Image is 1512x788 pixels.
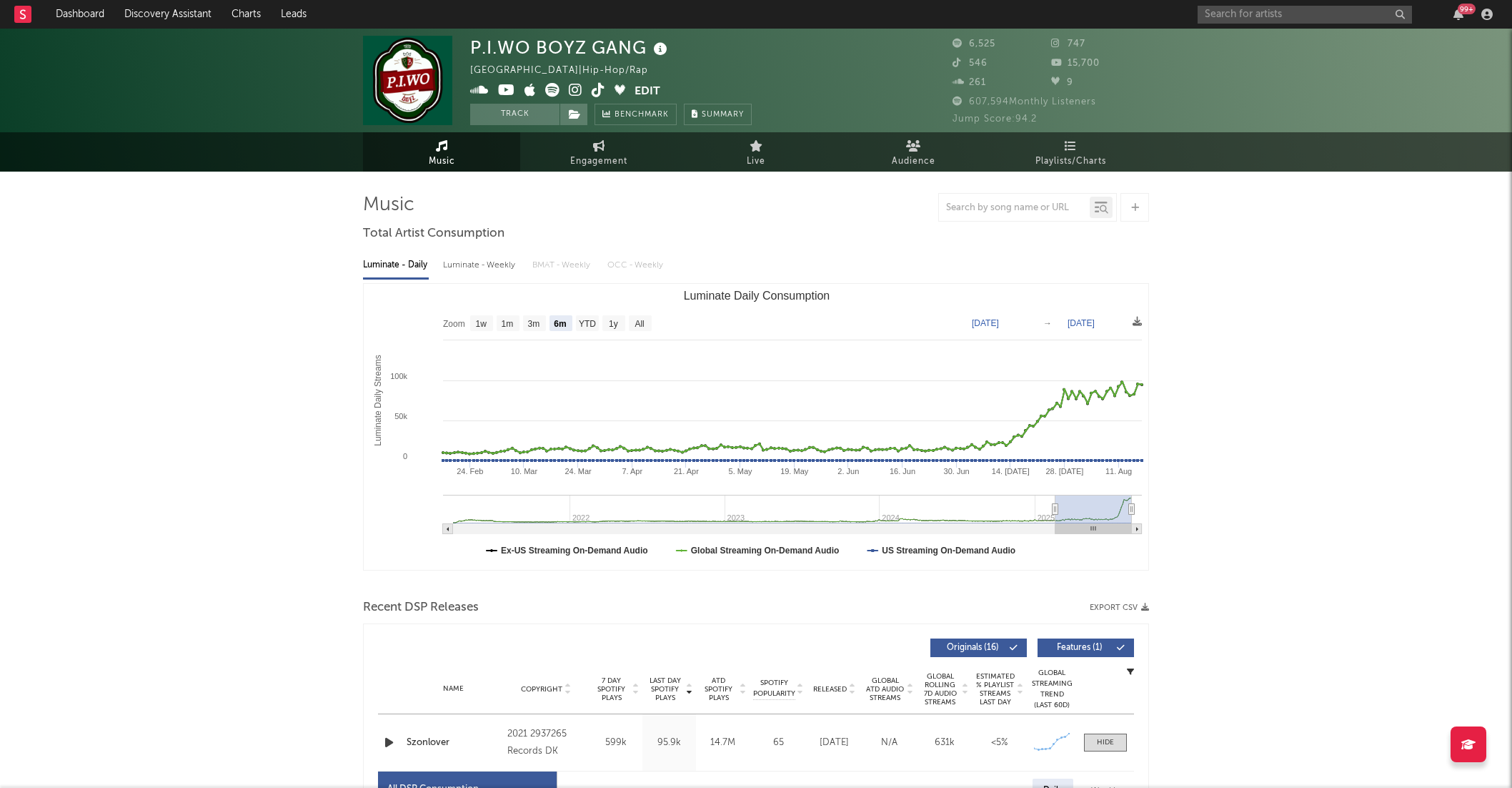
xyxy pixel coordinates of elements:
[390,372,407,380] text: 100k
[1458,4,1476,14] div: 99 +
[501,546,648,556] text: Ex-US Streaming On-Demand Audio
[1030,668,1073,711] div: Global Streaming Trend (Last 60D)
[1105,467,1132,476] text: 11. Aug
[920,672,960,706] span: Global Rolling 7D Audio Streams
[443,253,518,277] div: Luminate - Weekly
[646,736,692,750] div: 95.9k
[684,104,752,125] button: Summary
[890,467,915,476] text: 16. Jun
[674,467,699,476] text: 21. Apr
[470,36,671,59] div: P.I.WO BOYZ GANG
[470,62,665,79] div: [GEOGRAPHIC_DATA] | Hip-Hop/Rap
[700,676,737,702] span: ATD Spotify Plays
[407,684,500,694] div: Name
[564,467,592,476] text: 24. Mar
[363,253,429,277] div: Luminate - Daily
[892,153,935,170] span: Audience
[429,153,455,170] span: Music
[373,355,383,445] text: Luminate Daily Streams
[953,114,1037,124] span: Jump Score: 94.2
[407,736,500,750] a: Szonlover
[592,676,630,702] span: 7 Day Spotify Plays
[609,319,618,329] text: 1y
[684,290,830,302] text: Luminate Daily Consumption
[835,132,992,172] a: Audience
[865,676,905,702] span: Global ATD Audio Streams
[1453,9,1463,20] button: 99+
[511,467,538,476] text: 10. Mar
[1090,604,1149,612] button: Export CSV
[520,132,677,172] a: Engagement
[1051,59,1100,68] span: 15,700
[810,736,858,750] div: [DATE]
[635,319,644,329] text: All
[592,736,639,750] div: 599k
[1047,644,1113,652] span: Features ( 1 )
[1043,318,1052,328] text: →
[677,132,835,172] a: Live
[972,318,999,328] text: [DATE]
[457,467,483,476] text: 24. Feb
[992,467,1030,476] text: 14. [DATE]
[394,412,407,420] text: 50k
[837,467,859,476] text: 2. Jun
[476,319,487,329] text: 1w
[443,319,465,329] text: Zoom
[615,107,669,124] span: Benchmark
[521,685,562,694] span: Copyright
[595,104,677,125] a: Benchmark
[992,132,1149,172] a: Playlists/Charts
[753,736,803,750] div: 65
[1035,153,1106,170] span: Playlists/Charts
[975,736,1023,750] div: <5%
[753,678,795,699] span: Spotify Popularity
[1198,6,1412,24] input: Search for artists
[882,546,1015,556] text: US Streaming On-Demand Audio
[953,59,988,68] span: 546
[554,319,566,329] text: 6m
[953,97,1096,107] span: 607,594 Monthly Listeners
[953,39,995,49] span: 6,525
[747,153,765,170] span: Live
[470,104,559,125] button: Track
[702,111,744,119] span: Summary
[403,452,407,461] text: 0
[528,319,540,329] text: 3m
[729,467,753,476] text: 5. May
[920,736,968,750] div: 631k
[363,599,479,616] span: Recent DSP Releases
[940,644,1005,652] span: Originals ( 16 )
[635,83,660,101] button: Edit
[813,685,847,694] span: Released
[1051,78,1073,87] span: 9
[780,467,809,476] text: 19. May
[570,153,627,170] span: Engagement
[865,736,913,750] div: N/A
[502,319,514,329] text: 1m
[939,202,1090,214] input: Search by song name or URL
[622,467,642,476] text: 7. Apr
[363,132,520,172] a: Music
[363,225,504,242] span: Total Artist Consumption
[944,467,970,476] text: 30. Jun
[1038,639,1134,657] button: Features(1)
[579,319,596,329] text: YTD
[975,672,1015,706] span: Estimated % Playlist Streams Last Day
[364,284,1149,570] svg: Luminate Daily Consumption
[953,78,986,87] span: 261
[1068,318,1095,328] text: [DATE]
[507,726,585,760] div: 2021 2937265 Records DK
[1045,467,1083,476] text: 28. [DATE]
[691,546,840,556] text: Global Streaming On-Demand Audio
[646,676,684,702] span: Last Day Spotify Plays
[930,639,1027,657] button: Originals(16)
[700,736,746,750] div: 14.7M
[1051,39,1085,49] span: 747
